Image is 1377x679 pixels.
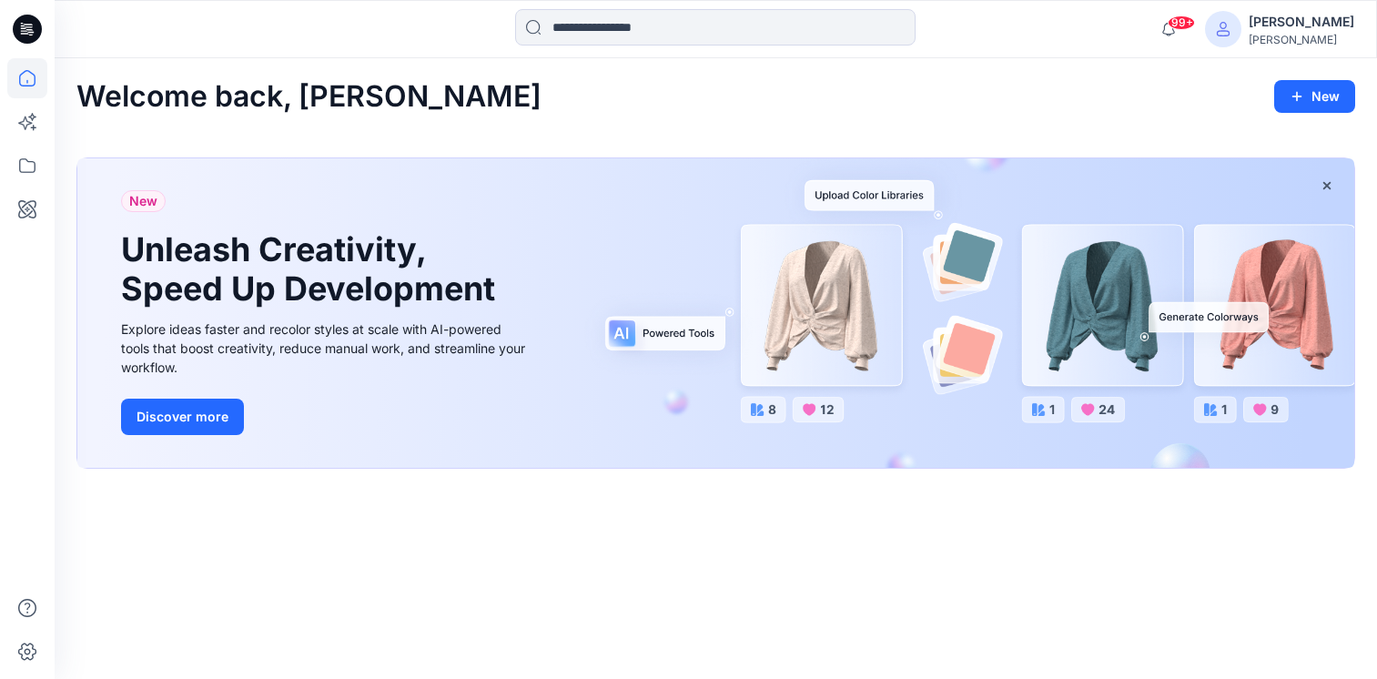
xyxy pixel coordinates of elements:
[121,230,503,309] h1: Unleash Creativity, Speed Up Development
[121,319,531,377] div: Explore ideas faster and recolor styles at scale with AI-powered tools that boost creativity, red...
[121,399,244,435] button: Discover more
[121,399,531,435] a: Discover more
[1249,11,1354,33] div: [PERSON_NAME]
[1216,22,1230,36] svg: avatar
[1249,33,1354,46] div: [PERSON_NAME]
[1168,15,1195,30] span: 99+
[129,190,157,212] span: New
[1274,80,1355,113] button: New
[76,80,542,114] h2: Welcome back, [PERSON_NAME]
